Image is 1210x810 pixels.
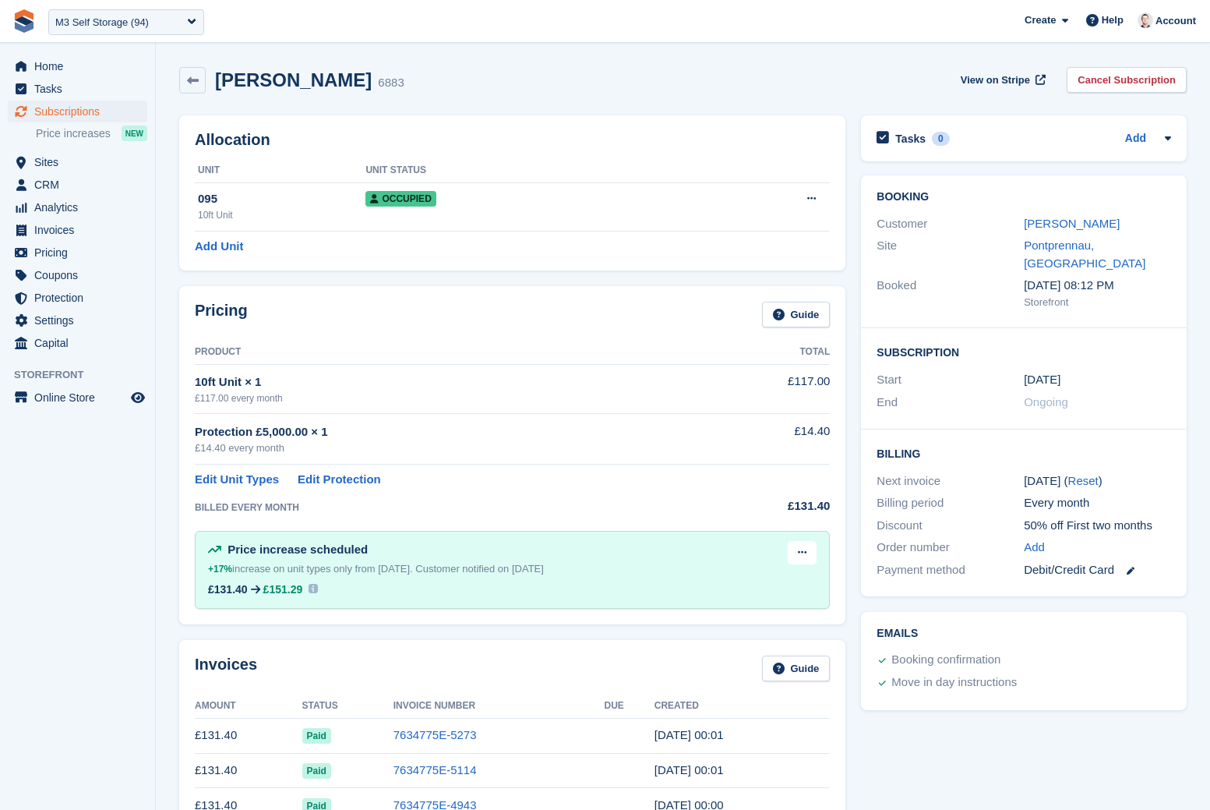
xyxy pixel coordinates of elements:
[365,191,436,207] span: Occupied
[877,472,1024,490] div: Next invoice
[195,753,302,788] td: £131.40
[8,264,147,286] a: menu
[654,728,724,741] time: 2025-07-13 23:01:14 UTC
[8,242,147,264] a: menu
[762,302,831,327] a: Guide
[208,563,413,575] span: increase on unit types only from [DATE].
[877,517,1024,535] div: Discount
[195,238,243,256] a: Add Unit
[36,126,111,141] span: Price increases
[1138,12,1153,28] img: Jeff Knox
[34,287,128,309] span: Protection
[34,219,128,241] span: Invoices
[195,423,712,441] div: Protection £5,000.00 × 1
[122,126,147,141] div: NEW
[195,131,830,149] h2: Allocation
[263,583,303,596] span: £151.29
[877,215,1024,233] div: Customer
[195,373,712,391] div: 10ft Unit × 1
[8,174,147,196] a: menu
[877,277,1024,309] div: Booked
[36,125,147,142] a: Price increases NEW
[8,309,147,331] a: menu
[932,132,950,146] div: 0
[8,55,147,77] a: menu
[8,387,147,409] a: menu
[34,101,128,122] span: Subscriptions
[195,391,712,405] div: £117.00 every month
[654,763,724,776] time: 2025-06-13 23:01:08 UTC
[34,55,128,77] span: Home
[34,196,128,218] span: Analytics
[1024,494,1171,512] div: Every month
[1024,395,1068,409] span: Ongoing
[34,78,128,100] span: Tasks
[34,264,128,286] span: Coupons
[1067,67,1187,93] a: Cancel Subscription
[309,584,318,593] img: icon-info-931a05b42745ab749e9cb3f8fd5492de83d1ef71f8849c2817883450ef4d471b.svg
[877,445,1171,461] h2: Billing
[198,190,365,208] div: 095
[302,694,393,719] th: Status
[34,387,128,409] span: Online Store
[1024,517,1171,535] div: 50% off First two months
[712,364,830,413] td: £117.00
[12,9,36,33] img: stora-icon-8386f47178a22dfd0bd8f6a31ec36ba5ce8667c1dd55bd0f319d3a0aa187defe.svg
[1024,295,1171,310] div: Storefront
[877,371,1024,389] div: Start
[302,763,331,779] span: Paid
[891,674,1017,692] div: Move in day instructions
[195,656,257,681] h2: Invoices
[215,69,372,90] h2: [PERSON_NAME]
[129,388,147,407] a: Preview store
[877,561,1024,579] div: Payment method
[302,728,331,744] span: Paid
[604,694,654,719] th: Due
[1024,371,1060,389] time: 2022-07-13 23:00:00 UTC
[1155,13,1196,29] span: Account
[877,494,1024,512] div: Billing period
[1024,239,1145,270] a: Pontprennau, [GEOGRAPHIC_DATA]
[195,694,302,719] th: Amount
[393,728,477,741] a: 7634775E-5273
[954,67,1049,93] a: View on Stripe
[415,563,544,575] span: Customer notified on [DATE]
[378,74,404,92] div: 6883
[228,543,368,556] span: Price increase scheduled
[1025,12,1056,28] span: Create
[8,196,147,218] a: menu
[195,302,248,327] h2: Pricing
[762,656,831,681] a: Guide
[1102,12,1124,28] span: Help
[8,332,147,354] a: menu
[208,561,232,577] div: +17%
[34,174,128,196] span: CRM
[877,191,1171,203] h2: Booking
[34,151,128,173] span: Sites
[8,287,147,309] a: menu
[393,694,605,719] th: Invoice Number
[1125,130,1146,148] a: Add
[1024,472,1171,490] div: [DATE] ( )
[298,471,381,489] a: Edit Protection
[877,628,1171,640] h2: Emails
[365,158,683,183] th: Unit Status
[712,340,830,365] th: Total
[895,132,926,146] h2: Tasks
[195,501,712,515] div: BILLED EVERY MONTH
[14,367,155,383] span: Storefront
[1024,217,1120,230] a: [PERSON_NAME]
[654,694,831,719] th: Created
[1068,474,1099,487] a: Reset
[8,101,147,122] a: menu
[961,73,1030,88] span: View on Stripe
[712,497,830,515] div: £131.40
[877,237,1024,272] div: Site
[34,332,128,354] span: Capital
[8,151,147,173] a: menu
[891,651,1000,670] div: Booking confirmation
[195,440,712,456] div: £14.40 every month
[195,340,712,365] th: Product
[195,718,302,753] td: £131.40
[208,583,248,596] div: £131.40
